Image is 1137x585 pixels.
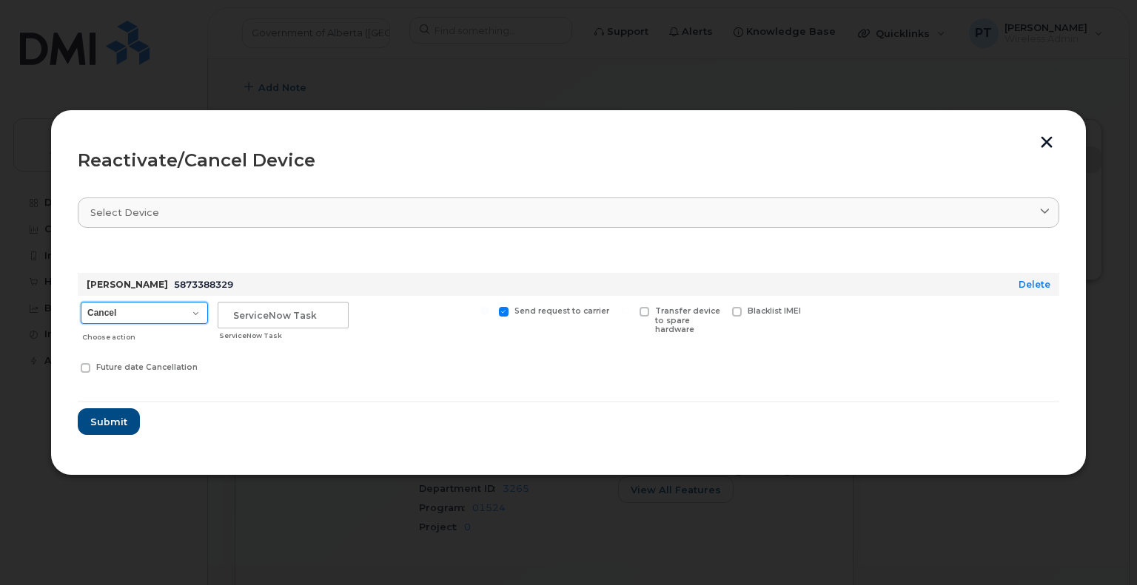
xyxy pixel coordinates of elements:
[514,306,609,316] span: Send request to carrier
[174,279,233,290] span: 5873388329
[714,307,722,314] input: Blacklist IMEI
[1019,279,1050,290] a: Delete
[78,152,1059,169] div: Reactivate/Cancel Device
[82,325,208,343] div: Choose action
[622,307,629,314] input: Transfer device to spare hardware
[218,302,349,328] input: ServiceNow Task
[219,330,349,342] div: ServiceNow Task
[748,306,801,316] span: Blacklist IMEI
[481,307,489,314] input: Send request to carrier
[655,306,720,335] span: Transfer device to spare hardware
